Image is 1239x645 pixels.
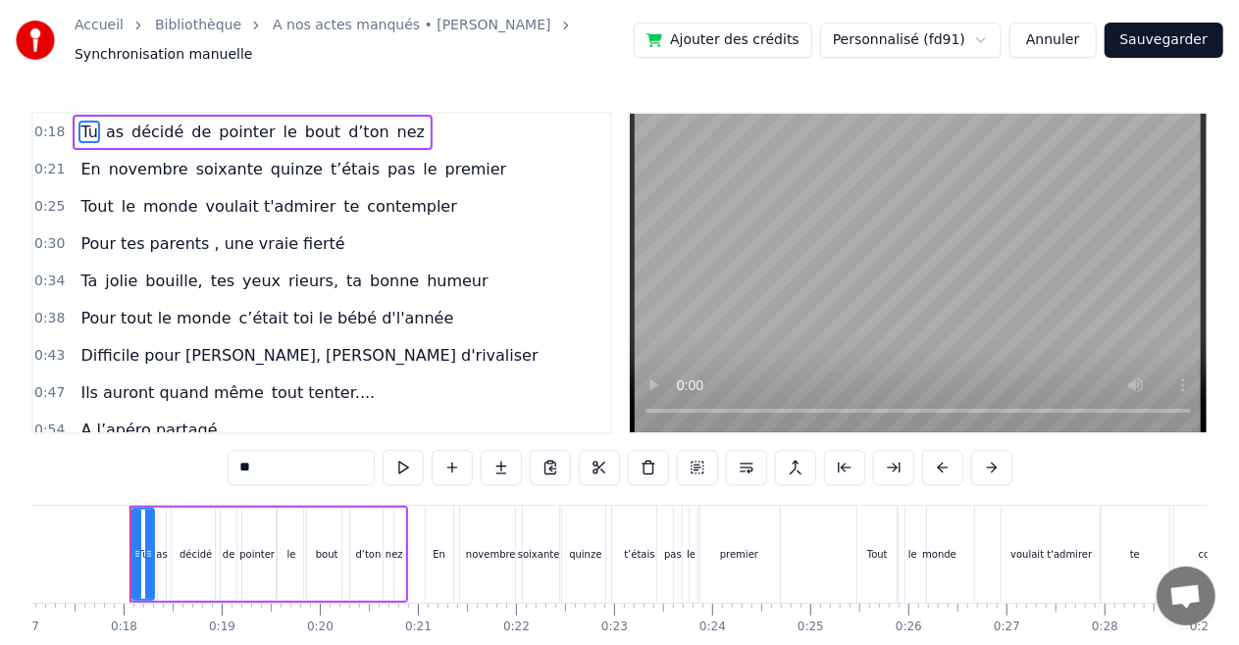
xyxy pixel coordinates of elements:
span: 0:30 [34,234,65,254]
button: Sauvegarder [1105,23,1223,58]
span: pas [386,158,417,180]
div: nez [386,547,403,562]
div: pointer [239,547,275,562]
span: 0:25 [34,197,65,217]
span: Tout [78,195,115,218]
span: Ils auront quand même [78,381,265,404]
span: Pour tes parents , une vraie fierté [78,232,346,255]
a: Ouvrir le chat [1157,567,1215,625]
a: Bibliothèque [155,16,241,35]
div: 0:21 [405,620,432,635]
div: premier [720,547,758,562]
div: 0:25 [798,620,824,635]
span: Tu [78,121,99,143]
div: pas [664,547,682,562]
span: contempler [365,195,458,218]
button: Ajouter des crédits [634,23,812,58]
div: 0:19 [209,620,235,635]
span: quinze [269,158,325,180]
span: nez [395,121,427,143]
span: Difficile pour [PERSON_NAME], [PERSON_NAME] d'rivaliser [78,344,540,367]
div: novembre [466,547,516,562]
span: le [282,121,299,143]
div: le [687,547,696,562]
span: pointer [217,121,277,143]
span: bonne [368,270,421,292]
div: 0:23 [601,620,628,635]
span: voulait t'admirer [204,195,338,218]
span: 0:21 [34,160,65,179]
div: 0:20 [307,620,334,635]
div: monde [922,547,956,562]
span: ta [344,270,364,292]
span: c’était toi le bébé d'l'année [237,307,456,329]
span: bouille, [143,270,204,292]
span: jolie [103,270,139,292]
div: as [156,547,167,562]
a: Accueil [75,16,124,35]
div: décidé [180,547,212,562]
span: Synchronisation manuelle [75,45,253,65]
div: 0:24 [699,620,726,635]
div: Tout [867,547,888,562]
div: 0:22 [503,620,530,635]
span: premier [443,158,509,180]
div: En [433,547,445,562]
span: rieurs, [286,270,340,292]
span: le [421,158,439,180]
div: voulait t'admirer [1010,547,1092,562]
div: 0:26 [896,620,922,635]
span: te [341,195,361,218]
span: 0:43 [34,346,65,366]
span: 0:47 [34,383,65,403]
img: youka [16,21,55,60]
span: as [104,121,126,143]
div: t’étais [624,547,654,562]
div: te [1130,547,1140,562]
div: de [223,547,235,562]
div: 0:18 [111,620,137,635]
span: de [189,121,213,143]
span: d’ton [346,121,390,143]
span: Pour tout le monde [78,307,232,329]
span: monde [141,195,200,218]
span: 0:38 [34,309,65,328]
div: 0:27 [994,620,1020,635]
span: tout tenter.... [270,381,377,404]
div: le [287,547,296,562]
span: novembre [107,158,190,180]
span: bout [303,121,342,143]
div: d’ton [356,547,382,562]
button: Annuler [1009,23,1096,58]
span: humeur [425,270,490,292]
span: décidé [129,121,185,143]
span: A l’apéro partagé [78,419,219,441]
span: 0:34 [34,272,65,291]
div: bout [316,547,338,562]
div: soixante [518,547,560,562]
div: 0:29 [1190,620,1216,635]
div: quinze [569,547,601,562]
a: A nos actes manqués • [PERSON_NAME] [273,16,551,35]
span: 0:54 [34,421,65,440]
span: yeux [240,270,283,292]
span: t’étais [329,158,382,180]
nav: breadcrumb [75,16,634,65]
span: le [120,195,137,218]
span: En [78,158,102,180]
span: 0:18 [34,123,65,142]
div: 0:28 [1092,620,1118,635]
span: Ta [78,270,99,292]
div: Tu [138,547,149,562]
div: 0:17 [13,620,39,635]
span: soixante [194,158,265,180]
span: tes [209,270,236,292]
